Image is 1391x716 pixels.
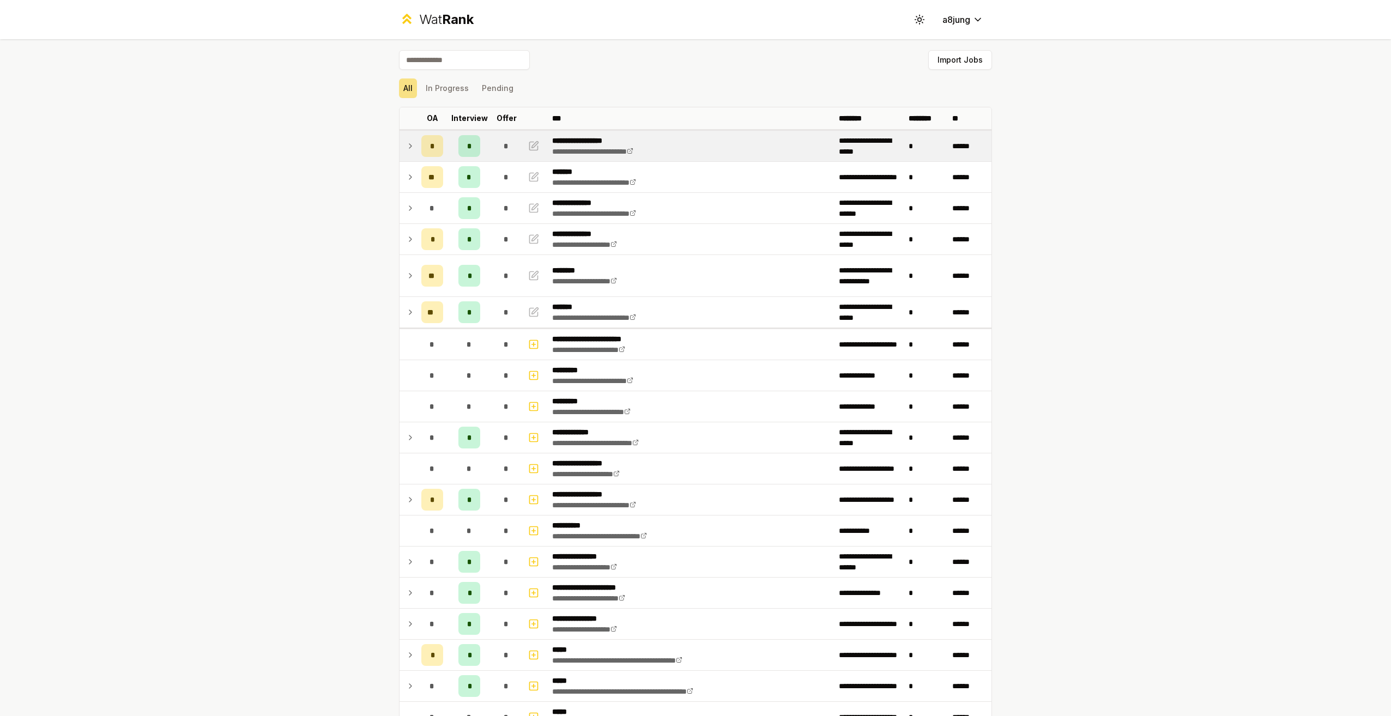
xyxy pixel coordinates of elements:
[497,113,517,124] p: Offer
[928,50,992,70] button: Import Jobs
[451,113,488,124] p: Interview
[419,11,474,28] div: Wat
[442,11,474,27] span: Rank
[934,10,992,29] button: a8jung
[399,11,474,28] a: WatRank
[427,113,438,124] p: OA
[477,78,518,98] button: Pending
[942,13,970,26] span: a8jung
[421,78,473,98] button: In Progress
[399,78,417,98] button: All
